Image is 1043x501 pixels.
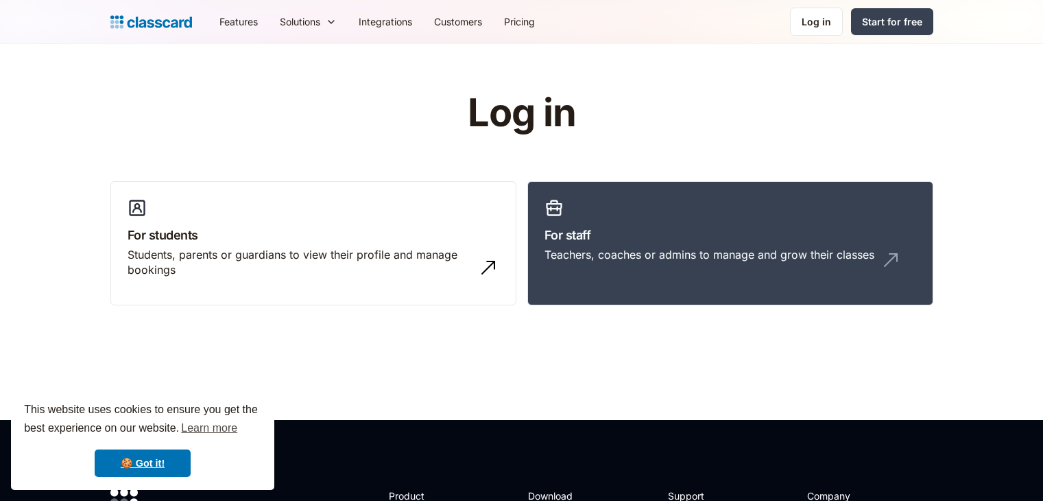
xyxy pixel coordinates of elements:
a: learn more about cookies [179,418,239,439]
div: Students, parents or guardians to view their profile and manage bookings [128,247,472,278]
h1: Log in [304,92,739,135]
span: This website uses cookies to ensure you get the best experience on our website. [24,401,261,439]
a: For studentsStudents, parents or guardians to view their profile and manage bookings [110,181,516,306]
div: Solutions [269,6,348,37]
div: cookieconsent [11,388,274,490]
a: dismiss cookie message [95,450,191,477]
a: Integrations [348,6,423,37]
a: Pricing [493,6,546,37]
a: home [110,12,192,32]
a: Log in [790,8,843,36]
a: For staffTeachers, coaches or admins to manage and grow their classes [527,181,933,306]
div: Log in [802,14,831,29]
a: Customers [423,6,493,37]
h3: For staff [544,226,916,244]
div: Teachers, coaches or admins to manage and grow their classes [544,247,874,262]
div: Solutions [280,14,320,29]
h3: For students [128,226,499,244]
a: Start for free [851,8,933,35]
a: Features [208,6,269,37]
div: Start for free [862,14,922,29]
